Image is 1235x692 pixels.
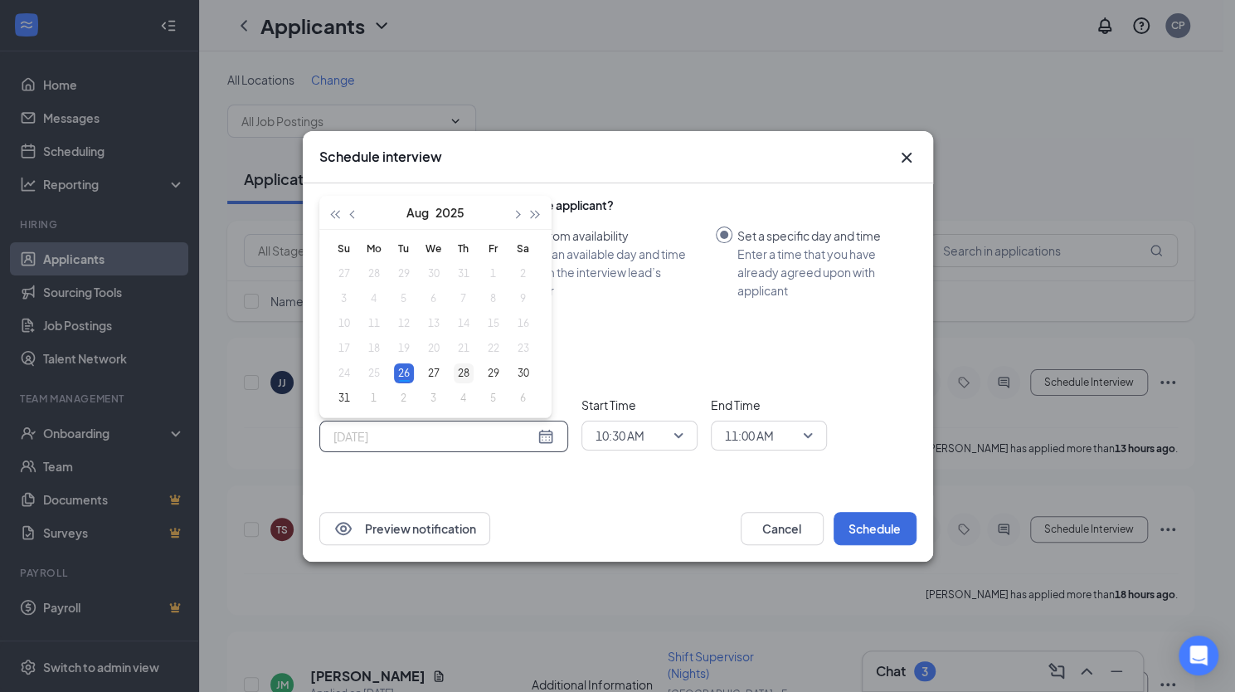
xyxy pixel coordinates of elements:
td: 2025-09-06 [508,386,538,411]
button: Cancel [741,512,824,545]
th: We [419,236,449,261]
div: Enter a time that you have already agreed upon with applicant [737,245,903,300]
div: 27 [424,363,444,383]
div: 5 [484,388,503,408]
span: 11:00 AM [725,423,774,448]
div: 1 [364,388,384,408]
th: Mo [359,236,389,261]
div: 3 [424,388,444,408]
svg: Eye [333,519,353,538]
div: 31 [334,388,354,408]
th: Su [329,236,359,261]
span: End Time [711,396,827,414]
div: 2 [394,388,414,408]
div: 29 [484,363,503,383]
div: 4 [454,388,474,408]
span: Start Time [581,396,698,414]
th: Th [449,236,479,261]
div: Open Intercom Messenger [1179,636,1218,675]
td: 2025-09-05 [479,386,508,411]
div: Select from availability [506,227,703,245]
td: 2025-09-01 [359,386,389,411]
h3: Schedule interview [319,148,442,166]
button: Close [897,148,917,168]
button: 2025 [435,196,464,229]
div: 26 [394,363,414,383]
div: 6 [513,388,533,408]
span: 10:30 AM [596,423,644,448]
td: 2025-09-04 [449,386,479,411]
div: Set a specific day and time [737,227,903,245]
td: 2025-08-28 [449,361,479,386]
div: How do you want to schedule time with the applicant? [319,197,917,213]
button: Aug [406,196,429,229]
th: Sa [508,236,538,261]
th: Fr [479,236,508,261]
td: 2025-08-30 [508,361,538,386]
button: Schedule [834,512,917,545]
td: 2025-09-03 [419,386,449,411]
div: Choose an available day and time slot from the interview lead’s calendar [506,245,703,300]
th: Tu [389,236,419,261]
button: EyePreview notification [319,512,490,545]
td: 2025-08-29 [479,361,508,386]
div: 28 [454,363,474,383]
td: 2025-08-27 [419,361,449,386]
td: 2025-08-26 [389,361,419,386]
input: Aug 26, 2025 [333,427,534,446]
div: 30 [513,363,533,383]
td: 2025-09-02 [389,386,419,411]
td: 2025-08-31 [329,386,359,411]
svg: Cross [897,148,917,168]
